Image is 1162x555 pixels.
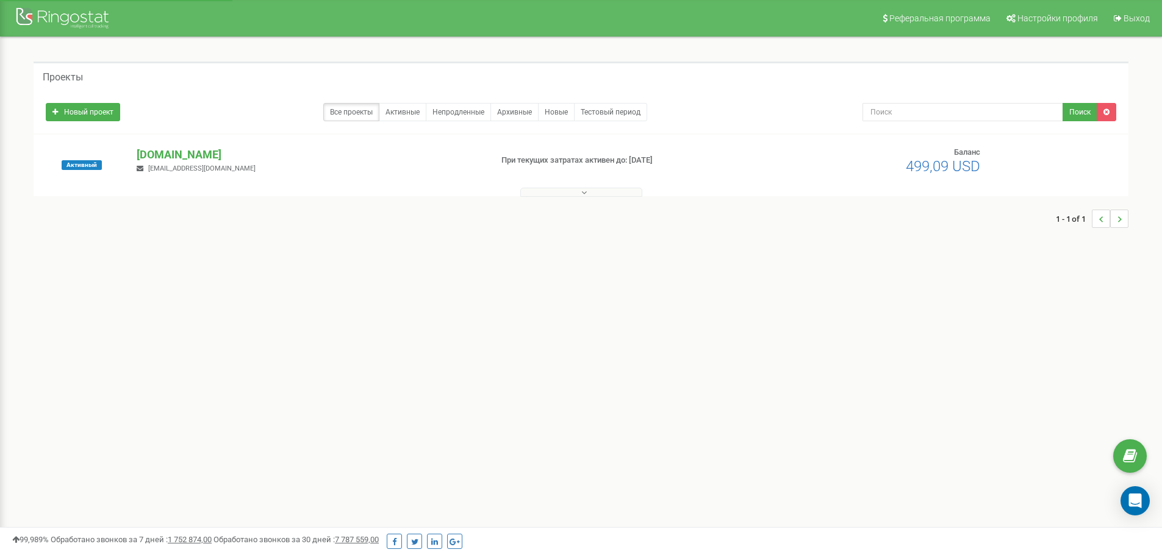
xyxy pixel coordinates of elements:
u: 1 752 874,00 [168,535,212,544]
span: Выход [1124,13,1150,23]
a: Тестовый период [574,103,647,121]
div: Open Intercom Messenger [1121,486,1150,515]
span: 499,09 USD [906,158,980,175]
a: Непродленные [426,103,491,121]
nav: ... [1056,197,1128,240]
span: Настройки профиля [1017,13,1098,23]
button: Поиск [1063,103,1097,121]
span: Реферальная программа [889,13,991,23]
a: Новые [538,103,575,121]
span: Активный [62,160,102,170]
a: Активные [379,103,426,121]
span: Обработано звонков за 7 дней : [51,535,212,544]
a: Все проекты [323,103,379,121]
span: 99,989% [12,535,49,544]
span: Обработано звонков за 30 дней : [213,535,379,544]
p: При текущих затратах активен до: [DATE] [501,155,755,166]
a: Новый проект [46,103,120,121]
a: Архивные [490,103,539,121]
input: Поиск [863,103,1063,121]
span: Баланс [954,147,980,157]
span: [EMAIL_ADDRESS][DOMAIN_NAME] [148,164,256,172]
u: 7 787 559,00 [335,535,379,544]
span: 1 - 1 of 1 [1056,210,1092,228]
h5: Проекты [43,72,83,83]
p: [DOMAIN_NAME] [137,147,481,163]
